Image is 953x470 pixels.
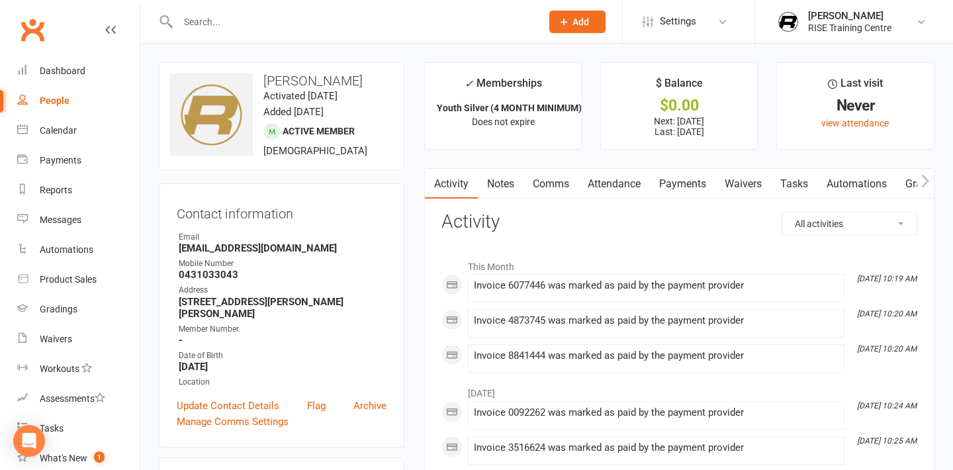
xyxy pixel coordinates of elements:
[715,169,771,199] a: Waivers
[40,274,97,285] div: Product Sales
[465,77,473,90] i: ✓
[40,453,87,463] div: What's New
[17,384,140,414] a: Assessments
[263,145,367,157] span: [DEMOGRAPHIC_DATA]
[179,269,386,281] strong: 0431033043
[523,169,578,199] a: Comms
[40,244,93,255] div: Automations
[474,315,839,326] div: Invoice 4873745 was marked as paid by the payment provider
[775,9,801,35] img: thumb_image1737513299.png
[174,13,532,31] input: Search...
[17,175,140,205] a: Reports
[40,125,77,136] div: Calendar
[179,350,386,362] div: Date of Birth
[17,56,140,86] a: Dashboard
[17,235,140,265] a: Automations
[771,169,817,199] a: Tasks
[179,231,386,244] div: Email
[817,169,896,199] a: Automations
[353,398,386,414] a: Archive
[474,350,839,361] div: Invoice 8841444 was marked as paid by the payment provider
[179,284,386,297] div: Address
[177,414,289,430] a: Manage Comms Settings
[17,324,140,354] a: Waivers
[40,393,105,404] div: Assessments
[474,407,839,418] div: Invoice 0092262 was marked as paid by the payment provider
[441,379,917,400] li: [DATE]
[40,66,85,76] div: Dashboard
[179,242,386,254] strong: [EMAIL_ADDRESS][DOMAIN_NAME]
[179,361,386,373] strong: [DATE]
[17,295,140,324] a: Gradings
[656,75,703,99] div: $ Balance
[17,205,140,235] a: Messages
[40,334,72,344] div: Waivers
[572,17,589,27] span: Add
[660,7,696,36] span: Settings
[17,265,140,295] a: Product Sales
[17,116,140,146] a: Calendar
[179,376,386,389] div: Location
[549,11,606,33] button: Add
[179,323,386,336] div: Member Number
[474,442,839,453] div: Invoice 3516624 was marked as paid by the payment provider
[40,155,81,165] div: Payments
[179,258,386,270] div: Mobile Number
[789,99,922,113] div: Never
[263,106,324,118] time: Added [DATE]
[441,253,917,274] li: This Month
[857,436,917,446] i: [DATE] 10:25 AM
[17,354,140,384] a: Workouts
[170,73,253,156] img: image1739496682.png
[13,425,45,457] div: Open Intercom Messenger
[650,169,715,199] a: Payments
[40,95,69,106] div: People
[425,169,478,199] a: Activity
[808,22,891,34] div: RISE Training Centre
[263,90,338,102] time: Activated [DATE]
[179,334,386,346] strong: -
[821,118,889,128] a: view attendance
[465,75,542,99] div: Memberships
[177,201,386,221] h3: Contact information
[40,363,79,374] div: Workouts
[40,185,72,195] div: Reports
[828,75,883,99] div: Last visit
[474,280,839,291] div: Invoice 6077446 was marked as paid by the payment provider
[578,169,650,199] a: Attendance
[40,423,64,434] div: Tasks
[307,398,326,414] a: Flag
[40,214,81,225] div: Messages
[441,212,917,232] h3: Activity
[170,73,393,88] h3: [PERSON_NAME]
[17,414,140,444] a: Tasks
[472,117,535,127] span: Does not expire
[16,13,49,46] a: Clubworx
[283,126,355,136] span: Active member
[857,344,917,353] i: [DATE] 10:20 AM
[808,10,891,22] div: [PERSON_NAME]
[437,103,582,113] strong: Youth Silver (4 MONTH MINIMUM)
[613,99,746,113] div: $0.00
[179,296,386,320] strong: [STREET_ADDRESS][PERSON_NAME][PERSON_NAME]
[177,398,279,414] a: Update Contact Details
[857,274,917,283] i: [DATE] 10:19 AM
[17,86,140,116] a: People
[478,169,523,199] a: Notes
[613,116,746,137] p: Next: [DATE] Last: [DATE]
[857,309,917,318] i: [DATE] 10:20 AM
[94,451,105,463] span: 1
[40,304,77,314] div: Gradings
[857,401,917,410] i: [DATE] 10:24 AM
[17,146,140,175] a: Payments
